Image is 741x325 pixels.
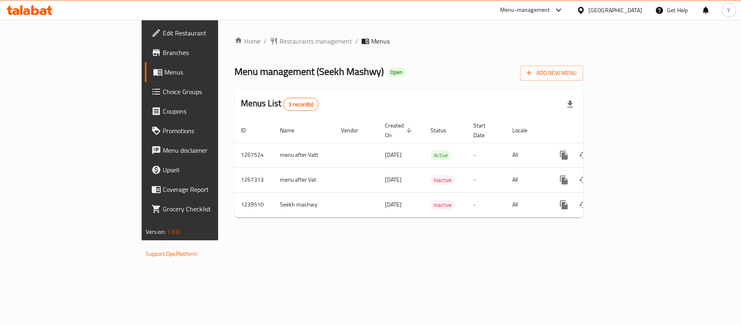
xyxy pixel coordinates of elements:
div: Active [431,150,451,160]
span: Promotions [163,126,259,136]
button: more [554,170,574,190]
div: Open [387,68,406,77]
span: Y [727,6,730,15]
a: Promotions [145,121,265,141]
a: Restaurants management [270,36,352,46]
span: Menu management ( Seekh Mashwy ) [234,62,384,81]
span: Status [431,125,457,135]
span: Upsell [163,165,259,175]
a: Choice Groups [145,82,265,101]
span: Menus [371,36,390,46]
td: All [506,167,548,192]
a: Edit Restaurant [145,23,265,43]
a: Branches [145,43,265,62]
span: Coupons [163,106,259,116]
a: Grocery Checklist [145,199,265,219]
td: - [467,143,506,167]
span: ID [241,125,256,135]
th: Actions [548,118,639,143]
span: Restaurants management [280,36,352,46]
td: All [506,192,548,217]
span: [DATE] [385,199,402,210]
a: Coverage Report [145,180,265,199]
span: [DATE] [385,149,402,160]
button: Change Status [574,145,593,165]
span: Open [387,69,406,76]
h2: Menus List [241,97,319,111]
span: Active [431,151,451,160]
a: Upsell [145,160,265,180]
span: Locale [512,125,538,135]
span: [DATE] [385,174,402,185]
td: menu after Vatt [273,143,334,167]
table: enhanced table [234,118,639,217]
button: more [554,145,574,165]
div: [GEOGRAPHIC_DATA] [588,6,642,15]
div: Menu-management [500,5,550,15]
span: Grocery Checklist [163,204,259,214]
span: Menu disclaimer [163,145,259,155]
nav: breadcrumb [234,36,583,46]
span: Add New Menu [527,68,577,78]
a: Coupons [145,101,265,121]
a: Menus [145,62,265,82]
span: Created On [385,121,414,140]
span: Menus [164,67,259,77]
span: Branches [163,48,259,57]
span: Start Date [473,121,496,140]
td: All [506,143,548,167]
button: more [554,195,574,215]
div: Export file [560,94,580,114]
button: Add New Menu [520,66,583,81]
td: - [467,167,506,192]
li: / [355,36,358,46]
span: Version: [146,226,166,237]
span: Name [280,125,305,135]
span: Vendor [341,125,369,135]
button: Change Status [574,170,593,190]
a: Support.OpsPlatform [146,248,197,259]
td: Seekh mashwy [273,192,334,217]
td: menu after Vat [273,167,334,192]
td: - [467,192,506,217]
span: Get support on: [146,240,183,251]
span: Edit Restaurant [163,28,259,38]
button: Change Status [574,195,593,215]
span: Choice Groups [163,87,259,97]
span: Inactive [431,200,455,210]
span: Inactive [431,176,455,185]
span: 1.0.0 [167,226,179,237]
a: Menu disclaimer [145,141,265,160]
span: Coverage Report [163,184,259,194]
span: 3 record(s) [284,101,318,108]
